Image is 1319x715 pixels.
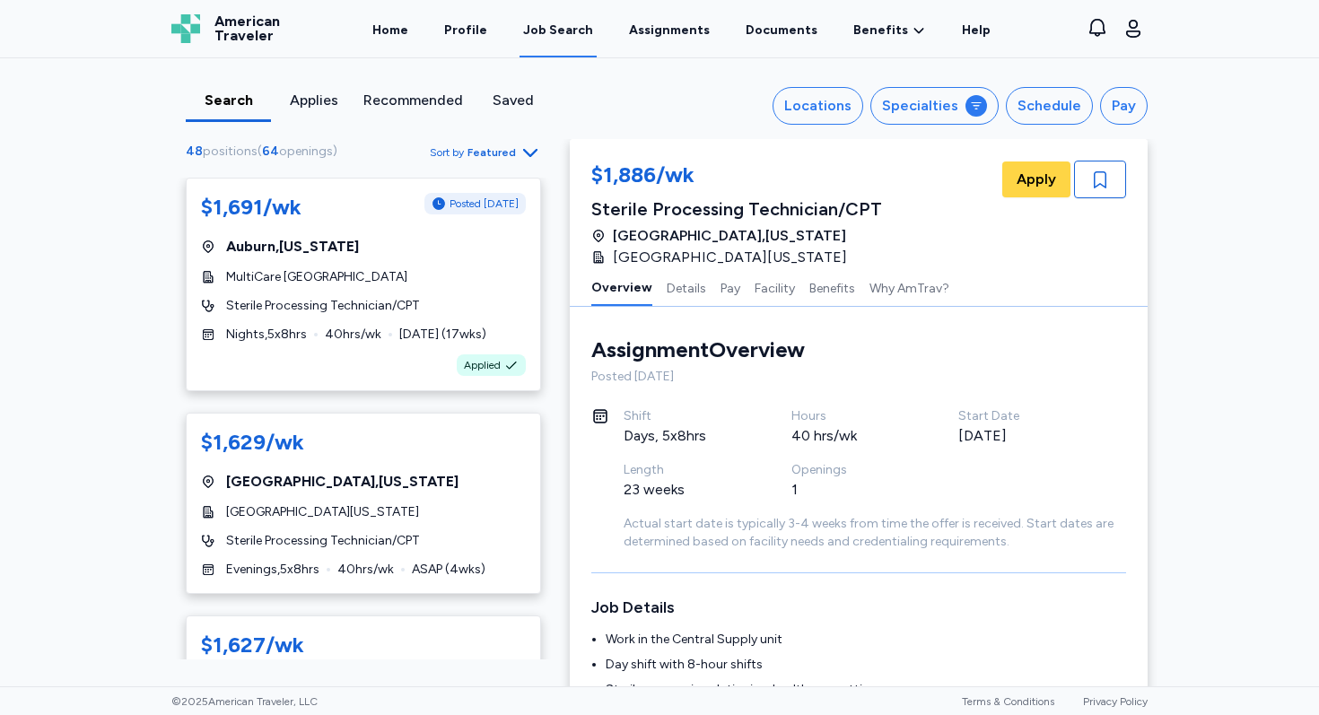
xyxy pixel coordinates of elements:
[791,461,916,479] div: Openings
[606,631,1126,649] li: Work in the Central Supply unit
[962,695,1054,708] a: Terms & Conditions
[591,161,882,193] div: $1,886/wk
[791,425,916,447] div: 40 hrs/wk
[591,595,1126,620] h3: Job Details
[1112,95,1136,117] div: Pay
[226,532,420,550] span: Sterile Processing Technician/CPT
[1002,161,1070,197] button: Apply
[186,144,203,160] span: 48
[1006,87,1093,125] button: Schedule
[201,193,301,222] div: $1,691/wk
[591,268,652,306] button: Overview
[613,247,847,268] span: [GEOGRAPHIC_DATA][US_STATE]
[791,479,916,501] div: 1
[430,142,541,163] button: Sort byFeatured
[791,407,916,425] div: Hours
[226,503,419,521] span: [GEOGRAPHIC_DATA][US_STATE]
[870,87,999,125] button: Specialties
[467,145,516,160] span: Featured
[399,326,486,344] span: [DATE] ( 17 wks)
[624,407,748,425] div: Shift
[325,326,381,344] span: 40 hrs/wk
[186,144,345,161] div: ( )
[201,428,304,457] div: $1,629/wk
[809,268,855,306] button: Benefits
[226,471,459,493] span: [GEOGRAPHIC_DATA] , [US_STATE]
[773,87,863,125] button: Locations
[613,225,846,247] span: [GEOGRAPHIC_DATA] , [US_STATE]
[591,368,1126,386] div: Posted [DATE]
[853,22,908,39] span: Benefits
[755,268,795,306] button: Facility
[171,14,200,43] img: Logo
[882,95,958,117] div: Specialties
[869,268,949,306] button: Why AmTrav?
[853,22,926,39] a: Benefits
[523,22,593,39] div: Job Search
[226,236,359,257] span: Auburn , [US_STATE]
[214,14,280,43] span: American Traveler
[279,144,333,160] span: openings
[226,297,420,315] span: Sterile Processing Technician/CPT
[591,336,805,364] div: Assignment Overview
[278,90,349,111] div: Applies
[624,461,748,479] div: Length
[226,561,319,579] span: Evenings , 5 x 8 hrs
[1017,169,1056,190] span: Apply
[624,479,748,501] div: 23 weeks
[1083,695,1148,708] a: Privacy Policy
[721,268,740,306] button: Pay
[1018,95,1081,117] div: Schedule
[667,268,706,306] button: Details
[606,656,1126,674] li: Day shift with 8-hour shifts
[201,631,304,659] div: $1,627/wk
[226,268,407,286] span: MultiCare [GEOGRAPHIC_DATA]
[430,145,464,160] span: Sort by
[477,90,548,111] div: Saved
[624,515,1126,551] div: Actual start date is typically 3-4 weeks from time the offer is received. Start dates are determi...
[624,425,748,447] div: Days, 5x8hrs
[363,90,463,111] div: Recommended
[958,425,1083,447] div: [DATE]
[784,95,852,117] div: Locations
[591,196,882,222] div: Sterile Processing Technician/CPT
[337,561,394,579] span: 40 hrs/wk
[226,326,307,344] span: Nights , 5 x 8 hrs
[606,681,1126,699] li: Sterile processing duties in a healthcare setting
[464,358,501,372] span: Applied
[203,144,258,160] span: positions
[412,561,485,579] span: ASAP ( 4 wks)
[958,407,1083,425] div: Start Date
[193,90,264,111] div: Search
[450,196,519,211] span: Posted [DATE]
[520,2,597,57] a: Job Search
[262,144,279,160] span: 64
[1100,87,1148,125] button: Pay
[171,694,318,709] span: © 2025 American Traveler, LLC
